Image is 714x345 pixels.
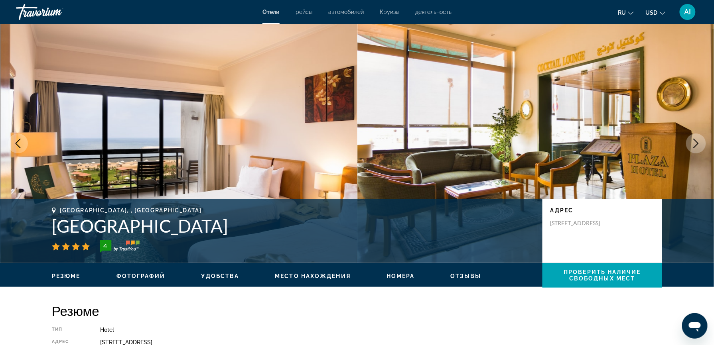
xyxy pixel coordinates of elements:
div: Тип [52,327,80,333]
span: AI [684,8,691,16]
button: Отзывы [451,272,481,280]
span: [GEOGRAPHIC_DATA], , [GEOGRAPHIC_DATA] [60,207,202,214]
button: Номера [387,272,415,280]
a: автомобилей [328,9,364,15]
button: Место нахождения [275,272,351,280]
span: ru [618,10,626,16]
button: Резюме [52,272,81,280]
h1: [GEOGRAPHIC_DATA] [52,216,535,236]
button: Change language [618,7,634,18]
a: Круизы [380,9,399,15]
p: адрес [550,207,654,214]
img: trustyou-badge-hor.svg [100,240,140,253]
span: Проверить наличие свободных мест [564,269,641,282]
a: рейсы [296,9,312,15]
div: Hotel [100,327,662,333]
div: 4 [97,241,113,251]
h2: Резюме [52,303,662,319]
a: деятельность [415,9,452,15]
a: Отели [262,9,280,15]
button: Удобства [201,272,239,280]
iframe: Кнопка запуска окна обмена сообщениями [682,313,708,339]
button: Фотографий [116,272,166,280]
button: Change currency [646,7,665,18]
button: Next image [686,133,706,153]
a: Travorium [16,2,96,22]
button: User Menu [677,4,698,20]
p: [STREET_ADDRESS] [550,220,614,227]
button: Previous image [8,133,28,153]
span: USD [646,10,658,16]
button: Проверить наличие свободных мест [542,263,662,288]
